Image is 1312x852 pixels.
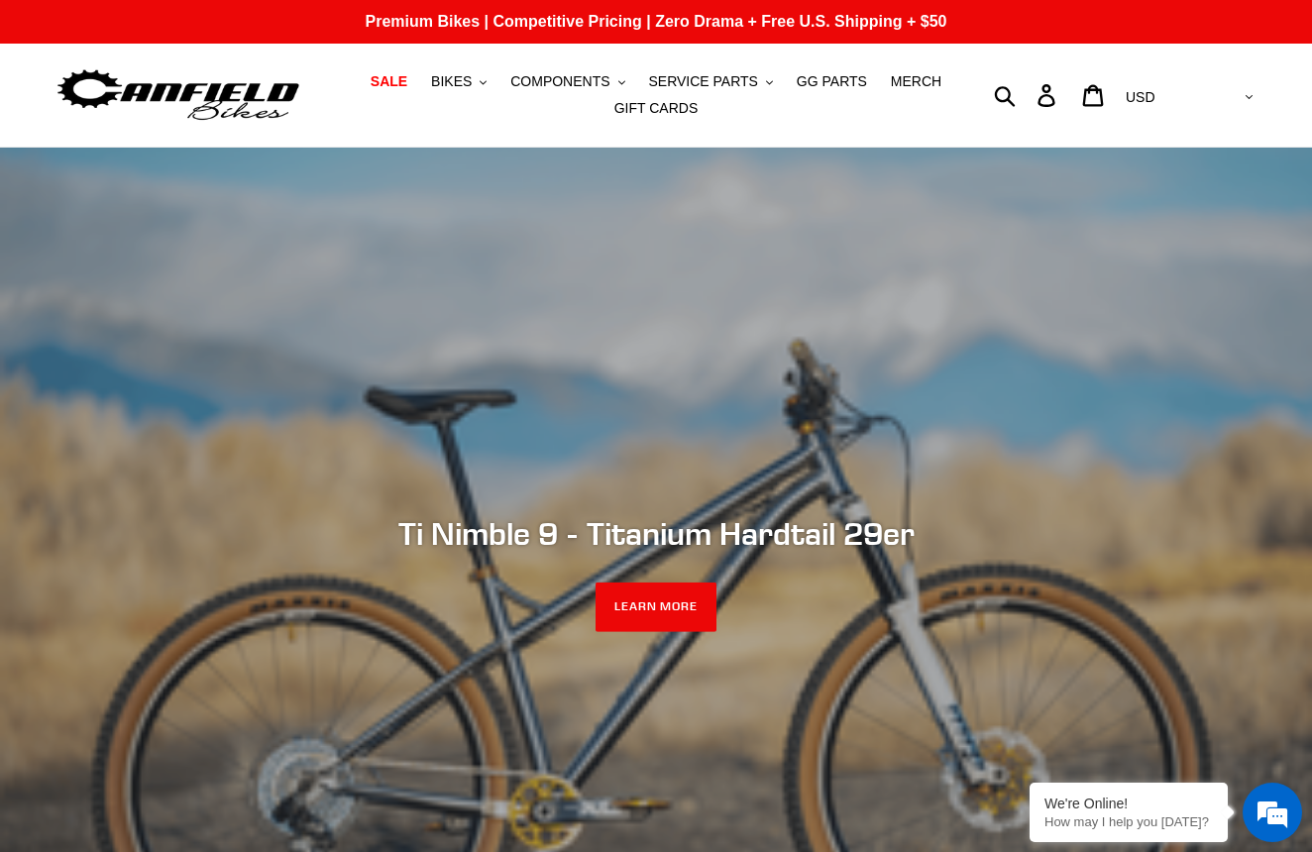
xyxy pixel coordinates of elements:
[421,68,496,95] button: BIKES
[371,73,407,90] span: SALE
[881,68,951,95] a: MERCH
[596,583,717,632] a: LEARN MORE
[431,73,472,90] span: BIKES
[787,68,877,95] a: GG PARTS
[1044,796,1213,811] div: We're Online!
[604,95,709,122] a: GIFT CARDS
[510,73,609,90] span: COMPONENTS
[1044,814,1213,829] p: How may I help you today?
[500,68,634,95] button: COMPONENTS
[891,73,941,90] span: MERCH
[55,64,302,127] img: Canfield Bikes
[797,73,867,90] span: GG PARTS
[638,68,782,95] button: SERVICE PARTS
[648,73,757,90] span: SERVICE PARTS
[614,100,699,117] span: GIFT CARDS
[361,68,417,95] a: SALE
[116,515,1196,553] h2: Ti Nimble 9 - Titanium Hardtail 29er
